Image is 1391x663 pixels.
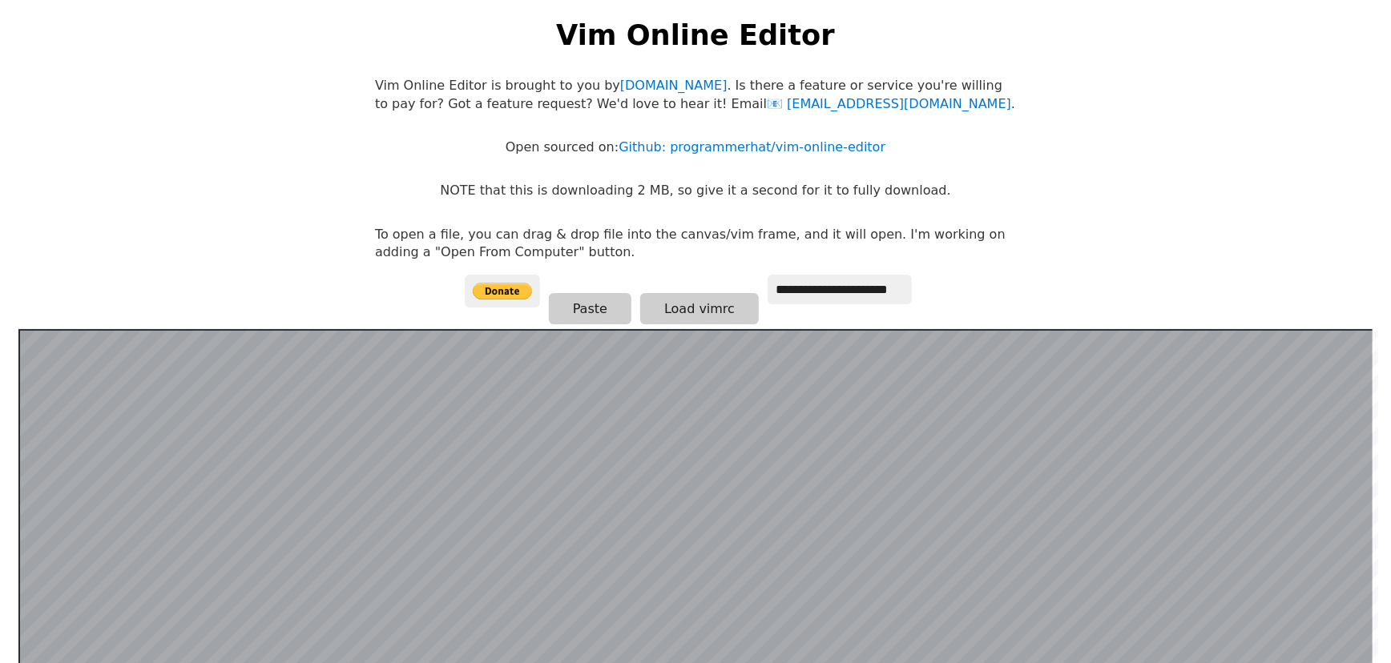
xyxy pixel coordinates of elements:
[375,226,1016,262] p: To open a file, you can drag & drop file into the canvas/vim frame, and it will open. I'm working...
[440,182,950,199] p: NOTE that this is downloading 2 MB, so give it a second for it to fully download.
[640,293,759,324] button: Load vimrc
[375,77,1016,113] p: Vim Online Editor is brought to you by . Is there a feature or service you're willing to pay for?...
[619,139,885,155] a: Github: programmerhat/vim-online-editor
[549,293,631,324] button: Paste
[767,96,1011,111] a: [EMAIL_ADDRESS][DOMAIN_NAME]
[620,78,728,93] a: [DOMAIN_NAME]
[556,15,834,54] h1: Vim Online Editor
[506,139,885,156] p: Open sourced on:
